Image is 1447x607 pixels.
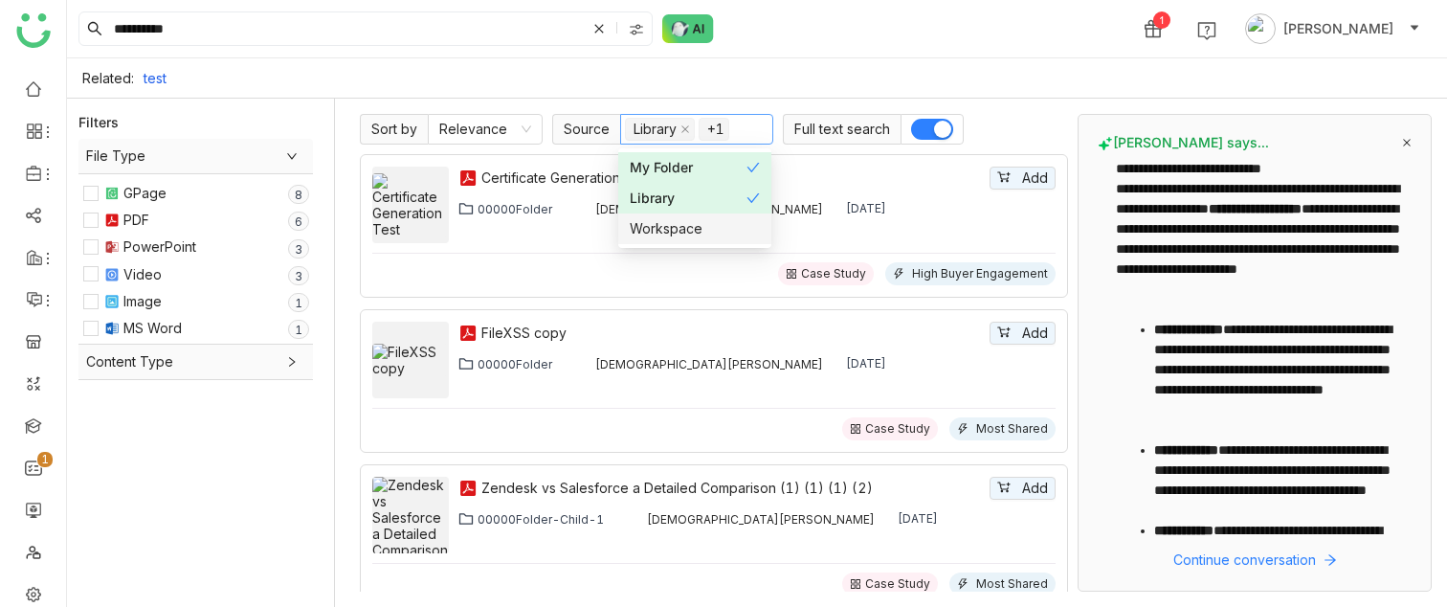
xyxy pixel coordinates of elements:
[575,201,590,216] img: 684a9b06de261c4b36a3cf65
[1022,168,1048,189] span: Add
[295,321,302,340] p: 1
[625,118,695,141] nz-select-item: Library
[990,167,1056,190] button: Add
[16,13,51,48] img: logo
[78,345,313,379] div: Content Type
[990,322,1056,345] button: Add
[123,264,162,285] div: Video
[288,320,309,339] nz-badge-sup: 1
[82,70,134,86] div: Related:
[629,22,644,37] img: search-type.svg
[1283,18,1393,39] span: [PERSON_NAME]
[1098,136,1113,151] img: buddy-says
[865,421,930,437] div: Case Study
[647,512,875,527] div: [DEMOGRAPHIC_DATA][PERSON_NAME]
[458,169,478,188] img: pdf.svg
[86,146,305,167] span: File Type
[288,266,309,285] nz-badge-sup: 3
[630,188,746,209] div: Library
[372,477,449,591] img: Zendesk vs Salesforce a Detailed Comparison (1) (1) (1) (2)
[1098,549,1412,572] button: Continue conversation
[1241,13,1424,44] button: [PERSON_NAME]
[288,239,309,259] nz-badge-sup: 3
[618,152,771,183] nz-option-item: My Folder
[295,294,302,313] p: 1
[104,213,120,228] img: pdf.svg
[295,267,302,286] p: 3
[123,210,149,231] div: PDF
[439,115,531,144] nz-select-item: Relevance
[662,14,714,43] img: ask-buddy-normal.svg
[1098,134,1269,151] span: [PERSON_NAME] says...
[976,576,1048,592] div: Most Shared
[699,118,729,141] nz-select-item: + 1 ...
[630,218,760,239] div: Workspace
[801,266,866,281] div: Case Study
[360,114,428,145] span: Sort by
[86,351,305,372] span: Content Type
[144,70,167,86] a: test
[37,452,53,467] nz-badge-sup: 1
[478,512,604,527] div: 00000Folder-Child-1
[78,139,313,173] div: File Type
[123,183,167,204] div: GPage
[372,344,449,376] img: FileXSS copy
[846,356,886,371] div: [DATE]
[295,240,302,259] p: 3
[634,119,677,140] div: Library
[481,323,986,344] a: FileXSS copy
[575,356,590,371] img: 684a9b06de261c4b36a3cf65
[288,293,309,312] nz-badge-sup: 1
[295,213,302,232] p: 6
[288,212,309,231] nz-badge-sup: 6
[595,202,823,216] div: [DEMOGRAPHIC_DATA][PERSON_NAME]
[898,511,938,527] div: [DATE]
[78,113,119,132] div: Filters
[1022,478,1048,499] span: Add
[990,477,1056,500] button: Add
[912,266,1048,281] div: High Buyer Engagement
[123,236,196,258] div: PowerPoint
[630,157,746,178] div: My Folder
[618,183,771,214] nz-option-item: Library
[104,186,120,201] img: paper.svg
[104,239,120,255] img: pptx.svg
[552,114,620,145] span: Source
[104,294,120,309] img: jpeg.svg
[372,173,449,237] img: Certificate Generation Test
[618,214,771,244] nz-option-item: Workspace
[458,479,478,498] img: pdf.svg
[478,357,552,371] div: 00000Folder
[1245,13,1276,44] img: avatar
[1153,11,1170,29] div: 1
[41,450,49,469] p: 1
[458,324,478,343] img: pdf.svg
[1022,323,1048,344] span: Add
[1197,21,1216,40] img: help.svg
[865,576,930,592] div: Case Study
[295,186,302,205] p: 8
[123,291,162,312] div: Image
[595,357,823,371] div: [DEMOGRAPHIC_DATA][PERSON_NAME]
[481,478,986,499] a: Zendesk vs Salesforce a Detailed Comparison (1) (1) (1) (2)
[288,185,309,204] nz-badge-sup: 8
[123,318,182,339] div: MS Word
[481,168,986,189] a: Certificate Generation Test
[783,114,901,145] span: Full text search
[104,321,120,336] img: docx.svg
[104,267,120,282] img: mp4.svg
[627,511,642,527] img: 684a9b06de261c4b36a3cf65
[976,421,1048,437] div: Most Shared
[1173,550,1316,571] span: Continue conversation
[478,202,552,216] div: 00000Folder
[846,201,886,216] div: [DATE]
